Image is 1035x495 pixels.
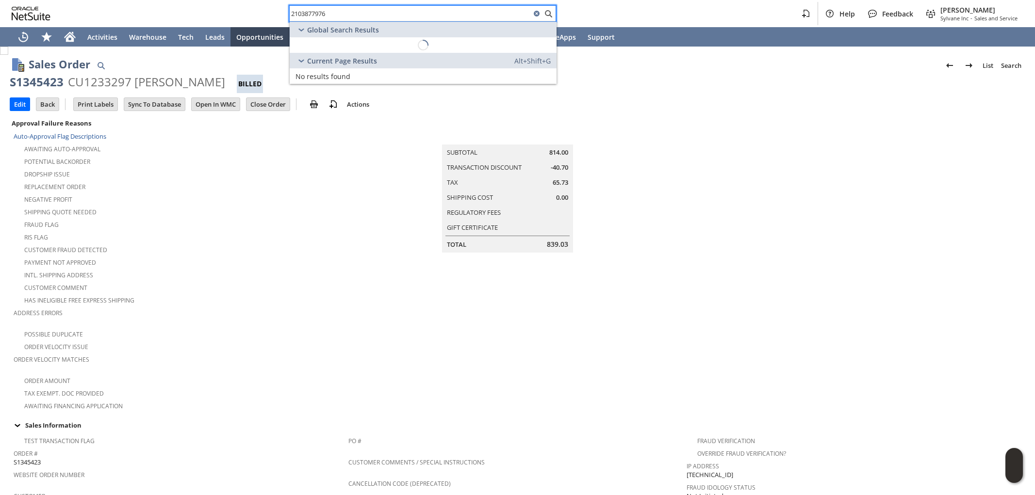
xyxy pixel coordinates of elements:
[24,195,72,204] a: Negative Profit
[124,98,185,111] input: Sync To Database
[64,31,76,43] svg: Home
[447,148,477,157] a: Subtotal
[24,284,87,292] a: Customer Comment
[697,449,786,458] a: Override Fraud Verification?
[12,7,50,20] svg: logo
[24,296,134,304] a: Has Ineligible Free Express Shipping
[236,32,283,42] span: Opportunities
[12,27,35,47] a: Recent Records
[447,208,501,217] a: Regulatory Fees
[14,449,38,458] a: Order #
[447,163,522,172] a: Transaction Discount
[24,170,70,178] a: Dropship Issue
[553,178,568,187] span: 65.73
[308,98,320,110] img: print.svg
[1005,448,1023,483] iframe: Click here to launch Oracle Guided Learning Help Panel
[24,233,48,241] a: RIS flag
[87,32,117,42] span: Activities
[940,15,969,22] span: Sylvane Inc
[24,158,90,166] a: Potential Backorder
[24,377,70,385] a: Order Amount
[24,145,100,153] a: Awaiting Auto-Approval
[348,437,361,445] a: PO #
[199,27,230,47] a: Leads
[123,27,172,47] a: Warehouse
[24,389,104,398] a: Tax Exempt. Doc Provided
[537,27,582,47] a: SuiteApps
[10,74,64,90] div: S1345423
[882,9,913,18] span: Feedback
[348,479,451,488] a: Cancellation Code (deprecated)
[129,32,166,42] span: Warehouse
[974,15,1018,22] span: Sales and Service
[14,132,106,141] a: Auto-Approval Flag Descriptions
[582,27,621,47] a: Support
[307,25,379,34] span: Global Search Results
[24,183,85,191] a: Replacement Order
[328,98,339,110] img: add-record.svg
[415,37,431,53] svg: Loading
[24,208,97,216] a: Shipping Quote Needed
[178,32,194,42] span: Tech
[343,100,373,109] a: Actions
[687,462,719,470] a: IP Address
[442,129,573,144] caption: Summary
[82,27,123,47] a: Activities
[697,437,755,445] a: Fraud Verification
[14,355,89,364] a: Order Velocity Matches
[10,419,1021,431] div: Sales Information
[1005,466,1023,483] span: Oracle Guided Learning Widget. To move around, please hold and drag
[944,60,955,71] img: Previous
[24,330,83,338] a: Possible Duplicate
[551,163,568,172] span: -40.70
[24,221,59,229] a: Fraud Flag
[95,60,107,71] img: Quick Find
[17,31,29,43] svg: Recent Records
[14,309,63,317] a: Address Errors
[556,193,568,202] span: 0.00
[10,419,1025,431] td: Sales Information
[35,27,58,47] div: Shortcuts
[290,68,557,84] a: No results found
[192,98,240,111] input: Open In WMC
[970,15,972,22] span: -
[588,32,615,42] span: Support
[963,60,975,71] img: Next
[24,343,88,351] a: Order Velocity Issue
[237,75,263,93] div: Billed
[307,56,377,65] span: Current Page Results
[10,98,30,111] input: Edit
[36,98,59,111] input: Back
[41,31,52,43] svg: Shortcuts
[839,9,855,18] span: Help
[348,458,485,466] a: Customer Comments / Special Instructions
[547,240,568,249] span: 839.03
[74,98,117,111] input: Print Labels
[29,56,90,72] h1: Sales Order
[68,74,225,90] div: CU1233297 [PERSON_NAME]
[24,246,107,254] a: Customer Fraud Detected
[290,8,531,19] input: Search
[296,72,350,81] span: No results found
[230,27,289,47] a: Opportunities
[205,32,225,42] span: Leads
[24,271,93,279] a: Intl. Shipping Address
[447,240,466,249] a: Total
[58,27,82,47] a: Home
[24,437,95,445] a: Test Transaction Flag
[542,8,554,19] svg: Search
[447,223,498,232] a: Gift Certificate
[10,117,345,129] div: Approval Failure Reasons
[687,470,733,479] span: [TECHNICAL_ID]
[549,148,568,157] span: 814.00
[24,402,123,410] a: Awaiting Financing Application
[687,483,756,492] a: Fraud Idology Status
[997,58,1025,73] a: Search
[172,27,199,47] a: Tech
[289,27,337,47] a: Customers
[14,471,84,479] a: Website Order Number
[940,5,1018,15] span: [PERSON_NAME]
[514,56,551,65] span: Alt+Shift+G
[246,98,290,111] input: Close Order
[447,193,493,202] a: Shipping Cost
